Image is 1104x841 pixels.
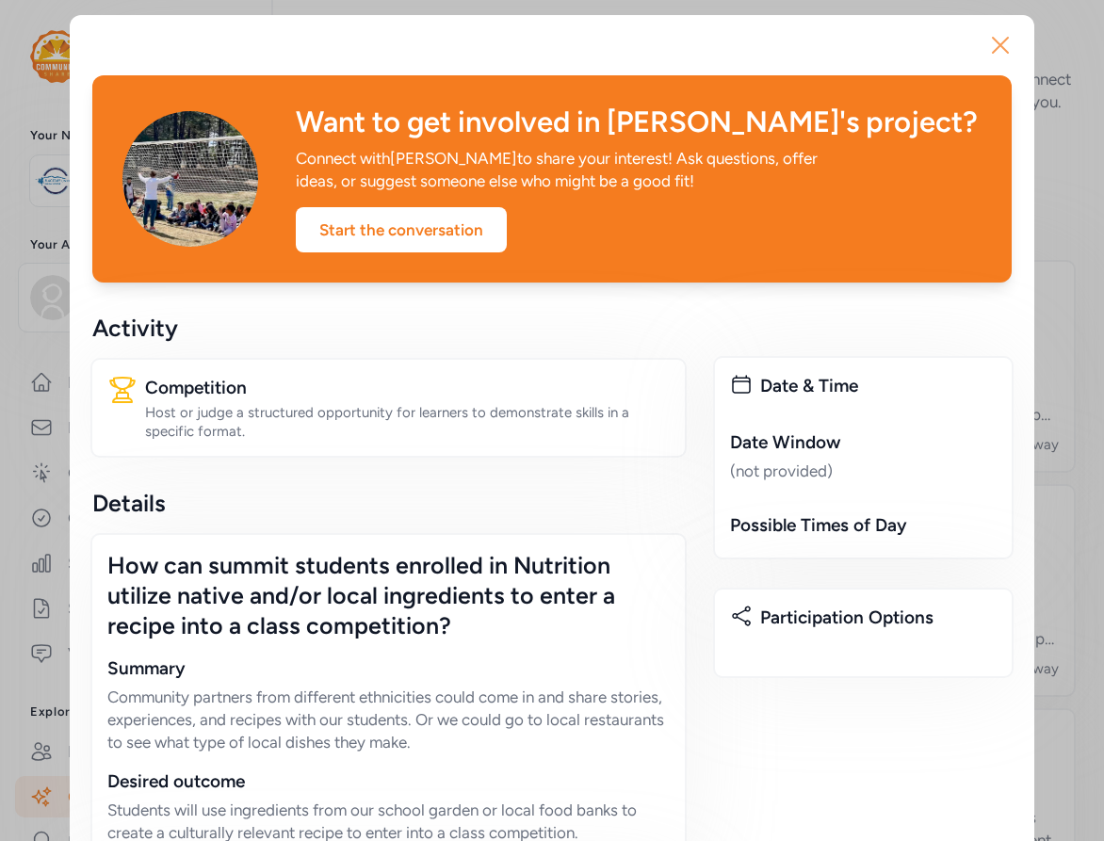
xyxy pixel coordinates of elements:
div: Want to get involved in [PERSON_NAME]'s project? [296,105,982,139]
div: Desired outcome [107,768,670,795]
div: Possible Times of Day [730,512,997,539]
div: Start the conversation [296,207,507,252]
div: How can summit students enrolled in Nutrition utilize native and/or local ingredients to enter a ... [107,550,670,640]
div: Competition [145,375,670,401]
div: Connect with [PERSON_NAME] to share your interest! Ask questions, offer ideas, or suggest someone... [296,147,838,192]
div: Participation Options [760,605,997,631]
div: Details [92,488,685,518]
div: Activity [92,313,685,343]
div: Date Window [730,429,997,456]
div: Date & Time [760,373,997,399]
img: Avatar [122,111,258,247]
div: (not provided) [730,460,997,482]
p: Community partners from different ethnicities could come in and share stories, experiences, and r... [107,686,670,753]
div: Summary [107,655,670,682]
div: Host or judge a structured opportunity for learners to demonstrate skills in a specific format. [145,403,670,441]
